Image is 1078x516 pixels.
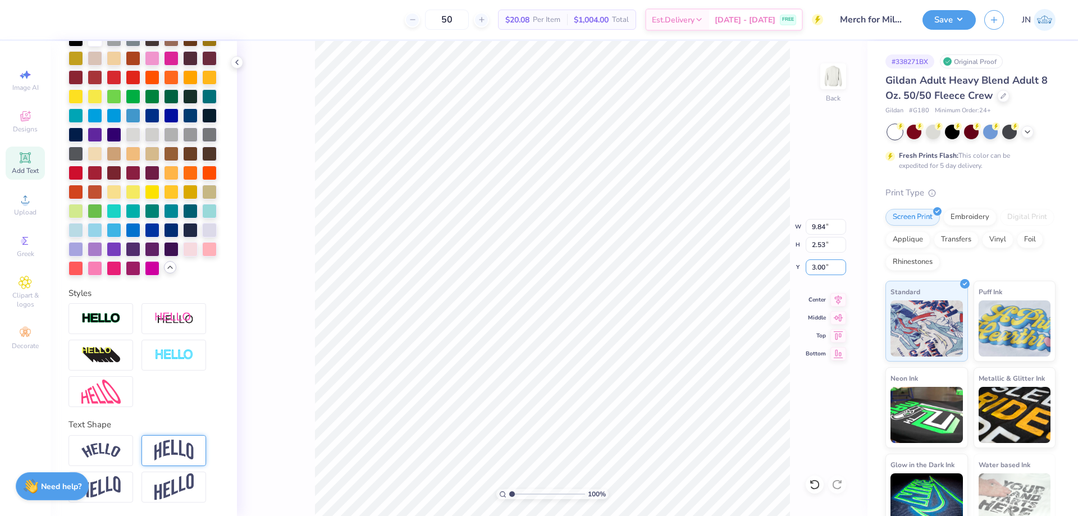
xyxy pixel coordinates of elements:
div: This color can be expedited for 5 day delivery. [899,150,1037,171]
strong: Fresh Prints Flash: [899,151,958,160]
img: Arc [81,443,121,458]
span: Decorate [12,341,39,350]
span: Bottom [806,350,826,358]
span: JN [1022,13,1031,26]
span: Gildan Adult Heavy Blend Adult 8 Oz. 50/50 Fleece Crew [885,74,1048,102]
span: Center [806,296,826,304]
span: Minimum Order: 24 + [935,106,991,116]
span: FREE [782,16,794,24]
span: Puff Ink [979,286,1002,298]
span: Water based Ink [979,459,1030,471]
strong: Need help? [41,481,81,492]
input: Untitled Design [832,8,914,31]
span: [DATE] - [DATE] [715,14,775,26]
div: Back [826,93,841,103]
div: Digital Print [1000,209,1054,226]
img: Jacky Noya [1034,9,1056,31]
img: Flag [81,476,121,498]
span: Est. Delivery [652,14,695,26]
img: Metallic & Glitter Ink [979,387,1051,443]
span: 100 % [588,489,606,499]
img: Neon Ink [890,387,963,443]
span: # G180 [909,106,929,116]
span: Greek [17,249,34,258]
img: Arch [154,440,194,461]
span: Image AI [12,83,39,92]
span: Middle [806,314,826,322]
span: Designs [13,125,38,134]
span: Metallic & Glitter Ink [979,372,1045,384]
div: Styles [68,287,219,300]
div: Screen Print [885,209,940,226]
div: # 338271BX [885,54,934,69]
span: Glow in the Dark Ink [890,459,954,471]
div: Transfers [934,231,979,248]
span: $20.08 [505,14,529,26]
img: Back [822,65,844,88]
div: Rhinestones [885,254,940,271]
span: Top [806,332,826,340]
div: Foil [1017,231,1043,248]
div: Embroidery [943,209,997,226]
span: Add Text [12,166,39,175]
a: JN [1022,9,1056,31]
span: Upload [14,208,36,217]
div: Print Type [885,186,1056,199]
div: Text Shape [68,418,219,431]
button: Save [922,10,976,30]
span: Clipart & logos [6,291,45,309]
img: Negative Space [154,349,194,362]
div: Applique [885,231,930,248]
div: Original Proof [940,54,1003,69]
img: 3d Illusion [81,346,121,364]
span: Gildan [885,106,903,116]
span: Per Item [533,14,560,26]
input: – – [425,10,469,30]
img: Stroke [81,312,121,325]
span: Total [612,14,629,26]
span: Standard [890,286,920,298]
span: $1,004.00 [574,14,609,26]
img: Rise [154,473,194,501]
img: Puff Ink [979,300,1051,357]
span: Neon Ink [890,372,918,384]
img: Standard [890,300,963,357]
img: Free Distort [81,380,121,404]
img: Shadow [154,312,194,326]
div: Vinyl [982,231,1013,248]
